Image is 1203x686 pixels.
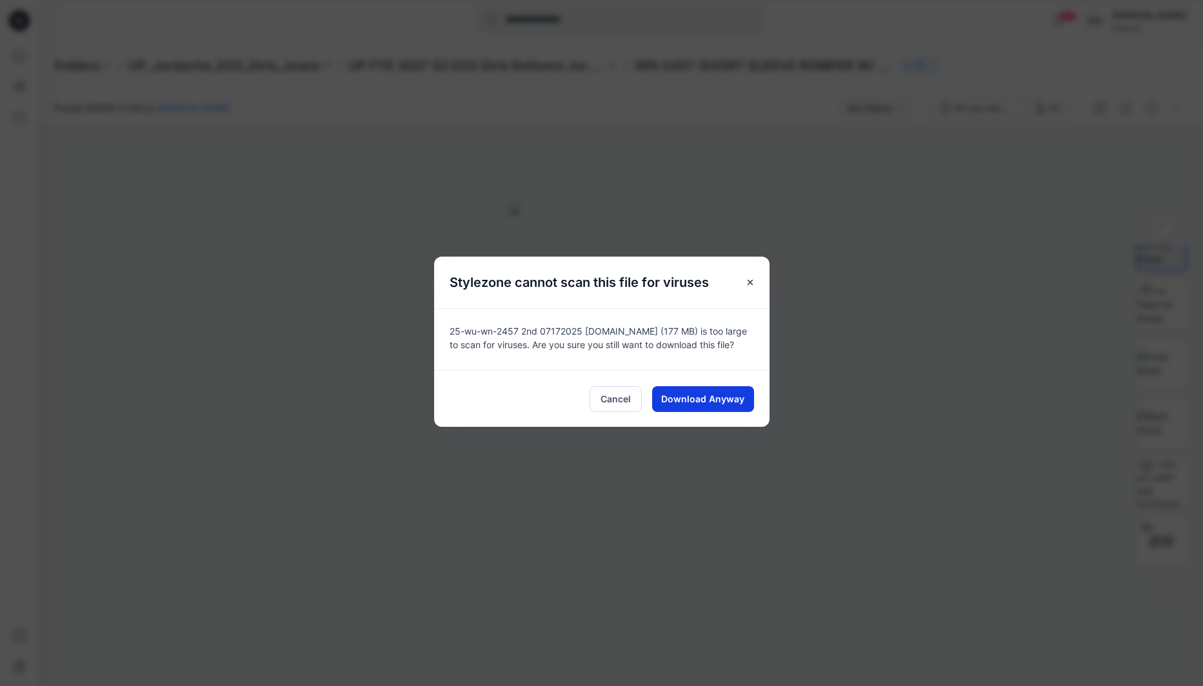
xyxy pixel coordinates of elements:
button: Cancel [590,386,642,412]
span: Download Anyway [661,392,744,406]
div: 25-wu-wn-2457 2nd 07172025 [DOMAIN_NAME] (177 MB) is too large to scan for viruses. Are you sure ... [434,308,770,370]
span: Cancel [601,392,631,406]
button: Close [739,271,762,294]
button: Download Anyway [652,386,754,412]
h5: Stylezone cannot scan this file for viruses [434,257,724,308]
